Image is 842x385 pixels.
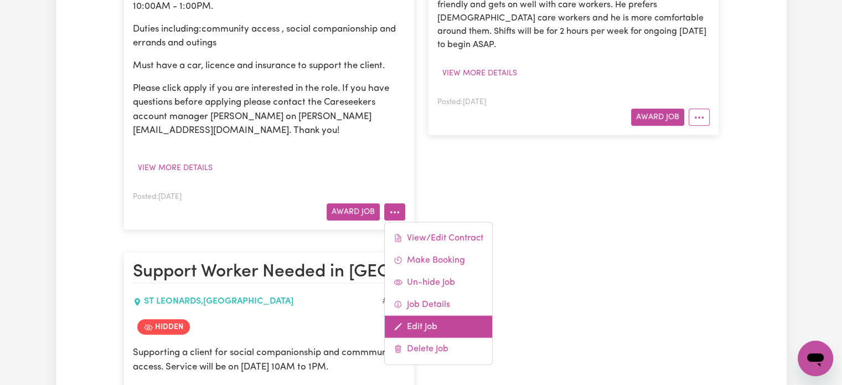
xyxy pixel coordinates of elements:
[133,59,405,73] p: Must have a car, licence and insurance to support the client.
[133,295,382,308] div: ST LEONARDS , [GEOGRAPHIC_DATA]
[133,81,405,137] p: Please click apply if you are interested in the role. If you have questions before applying pleas...
[385,227,492,249] a: View/Edit Contract
[384,222,493,365] div: More options
[384,203,405,220] button: More options
[133,261,405,284] h2: Support Worker Needed in St Leonards, NSW
[798,341,833,376] iframe: Button to launch messaging window
[385,338,492,360] a: Delete Job
[385,294,492,316] a: Job Details
[327,203,380,220] button: Award Job
[133,22,405,50] p: Duties including:community access , social companionship and errands and outings
[631,109,684,126] button: Award Job
[133,193,182,201] span: Posted: [DATE]
[137,319,190,335] span: Job is hidden
[385,271,492,294] a: Un-hide Job
[133,346,405,373] p: Supporting a client for social companionship and commmunity access. Service will be on [DATE] 10A...
[437,65,522,82] button: View more details
[382,295,405,308] div: Job ID #6186
[385,249,492,271] a: Make Booking
[133,160,218,177] button: View more details
[437,99,486,106] span: Posted: [DATE]
[689,109,710,126] button: More options
[385,316,492,338] a: Edit Job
